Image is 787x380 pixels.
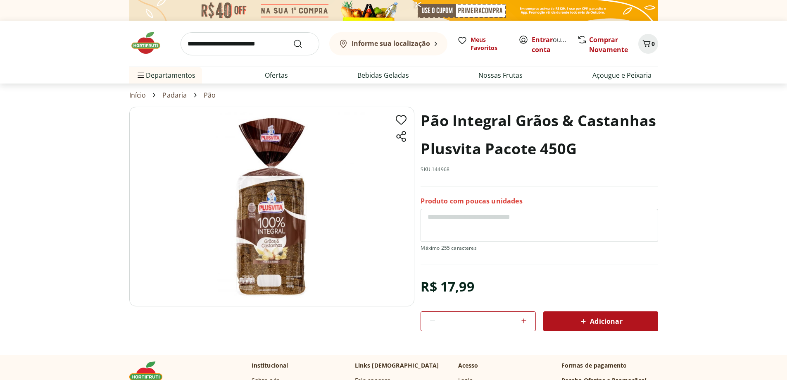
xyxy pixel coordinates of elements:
[329,32,447,55] button: Informe sua localização
[421,196,522,206] p: Produto com poucas unidades
[136,65,195,85] span: Departamentos
[638,34,658,54] button: Carrinho
[457,36,509,52] a: Meus Favoritos
[478,70,523,80] a: Nossas Frutas
[421,166,449,173] p: SKU: 144968
[357,70,409,80] a: Bebidas Geladas
[578,316,622,326] span: Adicionar
[293,39,313,49] button: Submit Search
[129,107,414,306] img: Principal
[471,36,509,52] span: Meus Favoritos
[532,35,577,54] a: Criar conta
[421,107,658,163] h1: Pão Integral Grãos & Castanhas Plusvita Pacote 450G
[265,70,288,80] a: Ofertas
[543,311,658,331] button: Adicionar
[532,35,553,44] a: Entrar
[592,70,651,80] a: Açougue e Peixaria
[162,91,187,99] a: Padaria
[421,275,474,298] div: R$ 17,99
[352,39,430,48] b: Informe sua localização
[532,35,568,55] span: ou
[458,361,478,370] p: Acesso
[252,361,288,370] p: Institucional
[651,40,655,48] span: 0
[589,35,628,54] a: Comprar Novamente
[181,32,319,55] input: search
[136,65,146,85] button: Menu
[355,361,439,370] p: Links [DEMOGRAPHIC_DATA]
[561,361,658,370] p: Formas de pagamento
[129,91,146,99] a: Início
[129,31,171,55] img: Hortifruti
[204,91,216,99] a: Pão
